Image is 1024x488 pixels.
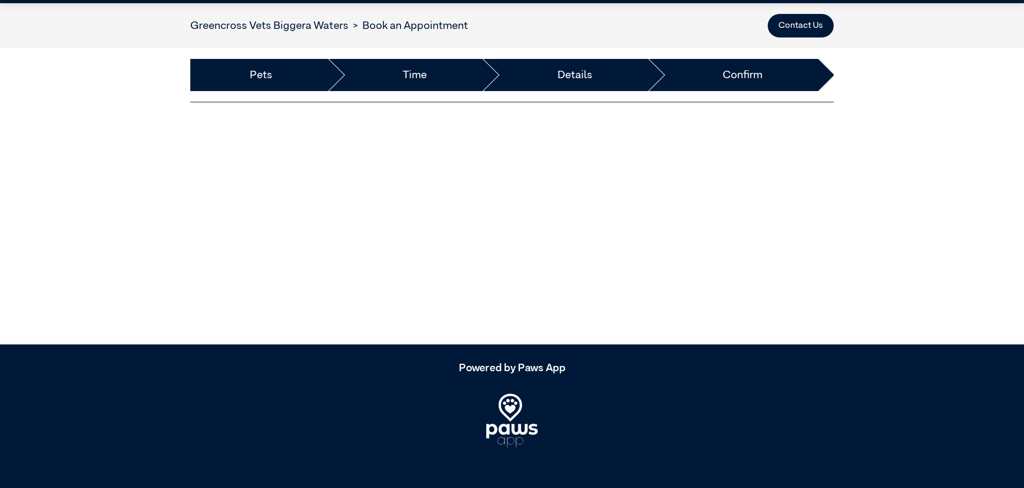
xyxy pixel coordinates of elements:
li: Book an Appointment [348,18,468,34]
img: PawsApp [486,394,538,447]
a: Greencross Vets Biggera Waters [190,20,348,31]
a: Pets [250,67,272,83]
a: Details [558,67,592,83]
button: Contact Us [768,14,834,37]
a: Time [403,67,427,83]
a: Confirm [723,67,762,83]
nav: breadcrumb [190,18,468,34]
h5: Powered by Paws App [190,362,834,374]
